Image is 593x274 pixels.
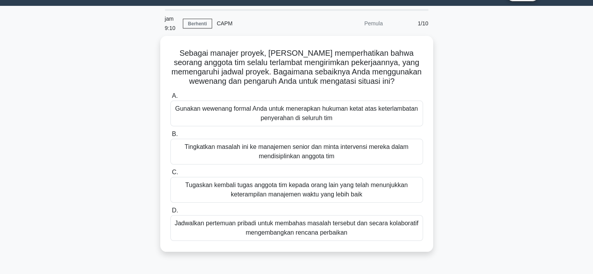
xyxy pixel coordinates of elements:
[185,182,407,198] font: Tugaskan kembali tugas anggota tim kepada orang lain yang telah menunjukkan keterampilan manajeme...
[364,20,382,27] font: Pemula
[175,105,418,121] font: Gunakan wewenang formal Anda untuk menerapkan hukuman ketat atas keterlambatan penyerahan di selu...
[183,19,212,28] a: Berhenti
[172,49,422,85] font: Sebagai manajer proyek, [PERSON_NAME] memperhatikan bahwa seorang anggota tim selalu terlambat me...
[175,220,418,236] font: Jadwalkan pertemuan pribadi untuk membahas masalah tersebut dan secara kolaboratif mengembangkan ...
[172,169,178,175] font: C.
[172,207,178,214] font: D.
[172,92,178,99] font: A.
[165,16,175,31] font: jam 9:10
[217,20,232,27] font: CAPM
[418,20,428,27] font: 1/10
[185,143,409,159] font: Tingkatkan masalah ini ke manajemen senior dan minta intervensi mereka dalam mendisiplinkan anggo...
[172,131,178,137] font: B.
[188,21,207,27] font: Berhenti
